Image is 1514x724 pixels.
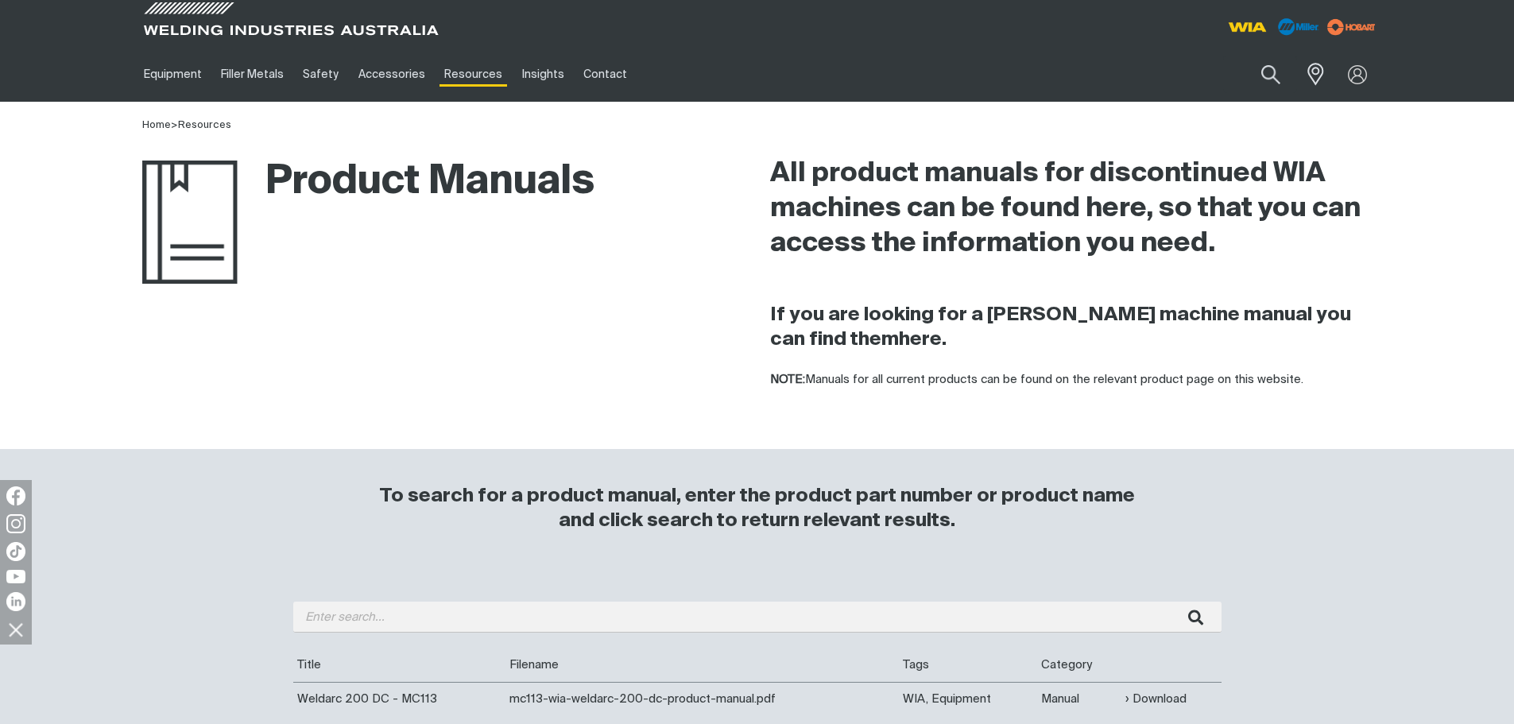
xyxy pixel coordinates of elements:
img: Facebook [6,486,25,505]
a: Contact [574,47,637,102]
a: Filler Metals [211,47,293,102]
img: TikTok [6,542,25,561]
nav: Main [134,47,1069,102]
a: Download [1125,690,1187,708]
img: LinkedIn [6,592,25,611]
a: Insights [512,47,573,102]
th: Title [293,649,505,682]
a: Home [142,120,171,130]
a: Resources [435,47,512,102]
img: miller [1322,15,1380,39]
img: Instagram [6,514,25,533]
h1: Product Manuals [142,157,594,208]
a: here. [899,330,947,349]
td: WIA, Equipment [899,682,1037,715]
th: Category [1037,649,1121,682]
a: Resources [178,120,231,130]
td: Manual [1037,682,1121,715]
img: YouTube [6,570,25,583]
a: Equipment [134,47,211,102]
th: Tags [899,649,1037,682]
input: Enter search... [293,602,1222,633]
p: Manuals for all current products can be found on the relevant product page on this website. [770,371,1373,389]
th: Filename [505,649,900,682]
strong: If you are looking for a [PERSON_NAME] machine manual you can find them [770,305,1351,349]
img: hide socials [2,616,29,643]
a: Safety [293,47,348,102]
a: Accessories [349,47,435,102]
button: Search products [1244,56,1298,93]
strong: NOTE: [770,374,805,385]
span: > [171,120,178,130]
h3: To search for a product manual, enter the product part number or product name and click search to... [373,484,1142,533]
td: Weldarc 200 DC - MC113 [293,682,505,715]
input: Product name or item number... [1223,56,1297,93]
td: mc113-wia-weldarc-200-dc-product-manual.pdf [505,682,900,715]
h2: All product manuals for discontinued WIA machines can be found here, so that you can access the i... [770,157,1373,261]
